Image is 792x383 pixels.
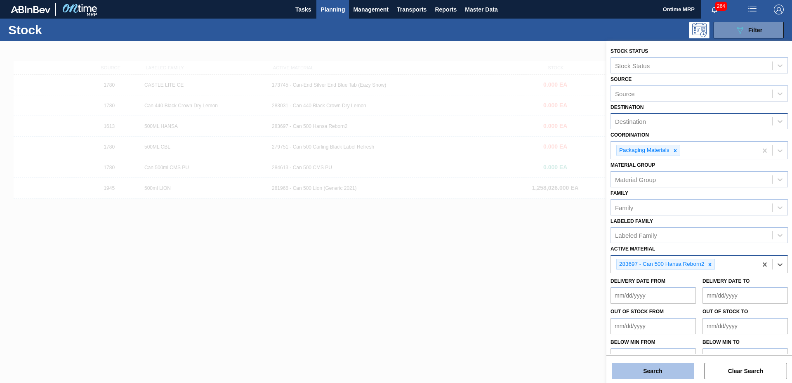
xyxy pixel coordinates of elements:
[714,22,784,38] button: Filter
[702,309,748,314] label: Out of Stock to
[435,5,457,14] span: Reports
[615,90,635,97] div: Source
[465,5,497,14] span: Master Data
[11,6,50,13] img: TNhmsLtSVTkK8tSr43FrP2fwEKptu5GPRR3wAAAABJRU5ErkJggg==
[610,132,649,138] label: Coordination
[702,287,788,304] input: mm/dd/yyyy
[610,246,655,252] label: Active Material
[610,339,655,345] label: Below Min from
[702,348,788,365] input: mm/dd/yyyy
[617,259,705,270] div: 283697 - Can 500 Hansa Reborn2
[689,22,709,38] div: Programming: no user selected
[617,145,671,156] div: Packaging Materials
[610,348,696,365] input: mm/dd/yyyy
[702,278,750,284] label: Delivery Date to
[321,5,345,14] span: Planning
[615,204,633,211] div: Family
[610,278,665,284] label: Delivery Date from
[774,5,784,14] img: Logout
[610,162,655,168] label: Material Group
[615,232,657,239] div: Labeled Family
[8,25,132,35] h1: Stock
[701,4,728,15] button: Notifications
[702,318,788,334] input: mm/dd/yyyy
[747,5,757,14] img: userActions
[397,5,427,14] span: Transports
[748,27,762,33] span: Filter
[615,176,656,183] div: Material Group
[610,48,648,54] label: Stock Status
[294,5,312,14] span: Tasks
[610,104,643,110] label: Destination
[610,76,632,82] label: Source
[610,318,696,334] input: mm/dd/yyyy
[702,339,740,345] label: Below Min to
[610,190,628,196] label: Family
[353,5,389,14] span: Management
[615,118,646,125] div: Destination
[715,2,727,11] span: 264
[610,309,664,314] label: Out of Stock from
[610,287,696,304] input: mm/dd/yyyy
[610,218,653,224] label: Labeled Family
[615,62,650,69] div: Stock Status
